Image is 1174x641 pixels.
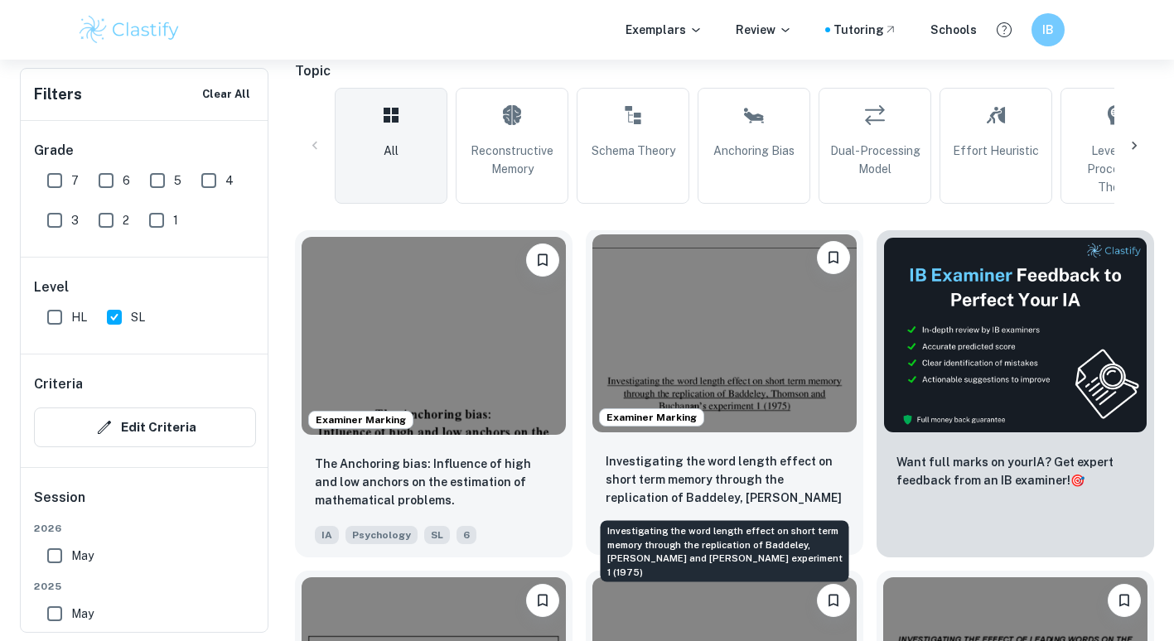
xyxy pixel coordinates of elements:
[34,521,256,536] span: 2026
[953,142,1039,160] span: Effort Heuristic
[34,83,82,106] h6: Filters
[174,171,181,190] span: 5
[826,142,924,178] span: Dual-Processing Model
[1031,13,1065,46] button: IB
[463,142,561,178] span: Reconstructive Memory
[592,234,857,432] img: Psychology IA example thumbnail: Investigating the word length effect on
[896,453,1134,489] p: Want full marks on your IA ? Get expert feedback from an IB examiner!
[302,237,566,435] img: Psychology IA example thumbnail: The Anchoring bias: Influence of high an
[601,521,849,582] div: Investigating the word length effect on short term memory through the replication of Baddeley, [P...
[592,142,675,160] span: Schema Theory
[71,605,94,623] span: May
[295,230,573,557] a: Examiner MarkingBookmarkThe Anchoring bias: Influence of high and low anchors on the estimation o...
[606,452,843,508] p: Investigating the word length effect on short term memory through the replication of Baddeley, Th...
[817,241,850,274] button: Bookmark
[34,374,83,394] h6: Criteria
[123,171,130,190] span: 6
[34,407,256,447] button: Edit Criteria
[34,141,256,161] h6: Grade
[817,584,850,617] button: Bookmark
[713,142,795,160] span: Anchoring Bias
[123,211,129,229] span: 2
[384,142,399,160] span: All
[626,21,703,39] p: Exemplars
[34,488,256,521] h6: Session
[883,237,1147,433] img: Thumbnail
[1038,21,1057,39] h6: IB
[71,211,79,229] span: 3
[586,230,863,557] a: Examiner MarkingBookmarkInvestigating the word length effect on short term memory through the rep...
[295,61,1154,81] h6: Topic
[457,526,476,544] span: 6
[990,16,1018,44] button: Help and Feedback
[1070,474,1085,487] span: 🎯
[526,584,559,617] button: Bookmark
[198,82,254,107] button: Clear All
[526,243,559,277] button: Bookmark
[309,412,413,427] span: Examiner Marking
[131,308,145,326] span: SL
[600,410,703,425] span: Examiner Marking
[736,21,792,39] p: Review
[1108,584,1141,617] button: Bookmark
[930,21,977,39] a: Schools
[225,171,234,190] span: 4
[315,526,339,544] span: IA
[71,171,79,190] span: 7
[173,211,178,229] span: 1
[34,277,256,297] h6: Level
[424,526,450,544] span: SL
[71,547,94,565] span: May
[77,13,182,46] img: Clastify logo
[71,308,87,326] span: HL
[34,579,256,594] span: 2025
[833,21,897,39] a: Tutoring
[345,526,418,544] span: Psychology
[1068,142,1166,196] span: Levels of Processing Theory
[877,230,1154,557] a: ThumbnailWant full marks on yourIA? Get expert feedback from an IB examiner!
[315,455,553,509] p: The Anchoring bias: Influence of high and low anchors on the estimation of mathematical problems.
